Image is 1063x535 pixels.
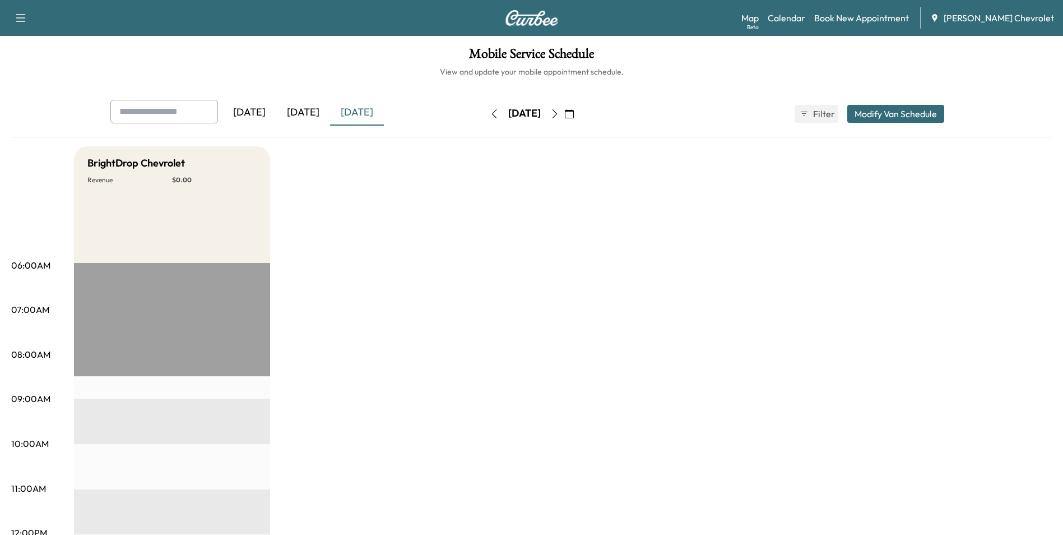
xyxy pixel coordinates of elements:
div: [DATE] [276,100,330,126]
h5: BrightDrop Chevrolet [87,155,185,171]
div: Beta [747,23,759,31]
button: Filter [795,105,838,123]
img: Curbee Logo [505,10,559,26]
a: Book New Appointment [814,11,909,25]
span: Filter [813,107,833,121]
button: Modify Van Schedule [847,105,944,123]
div: [DATE] [222,100,276,126]
p: 11:00AM [11,482,46,495]
p: 10:00AM [11,437,49,450]
p: 07:00AM [11,303,49,316]
p: 06:00AM [11,259,50,272]
p: 09:00AM [11,392,50,405]
a: MapBeta [741,11,759,25]
h1: Mobile Service Schedule [11,47,1052,66]
a: Calendar [768,11,805,25]
p: $ 0.00 [172,176,257,185]
div: [DATE] [508,107,541,121]
div: [DATE] [330,100,384,126]
span: [PERSON_NAME] Chevrolet [944,11,1054,25]
p: Revenue [87,176,172,185]
p: 08:00AM [11,348,50,361]
h6: View and update your mobile appointment schedule. [11,66,1052,77]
